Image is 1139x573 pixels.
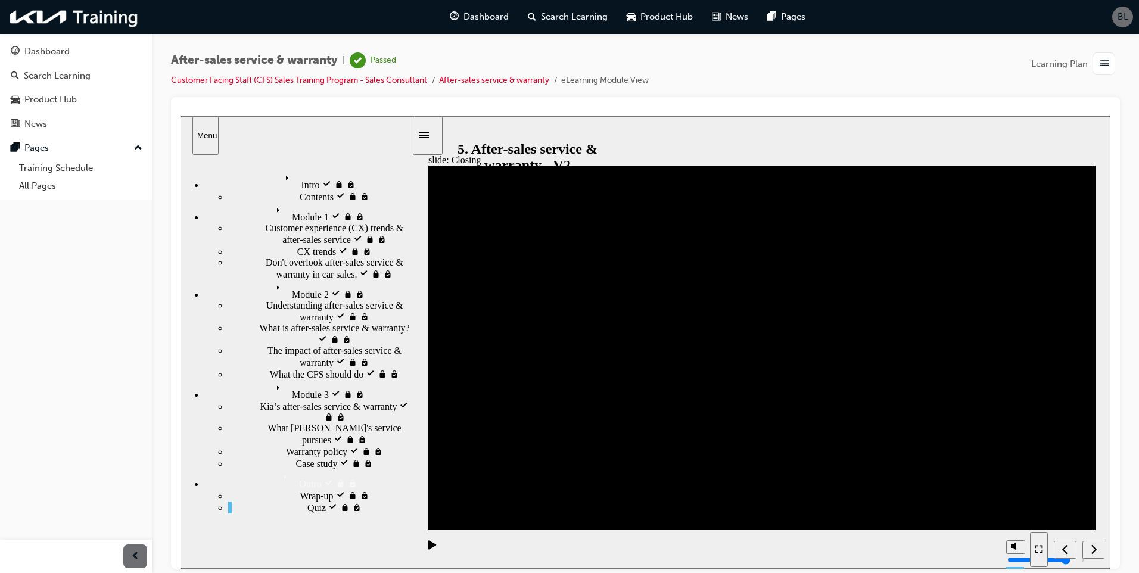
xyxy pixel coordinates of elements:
[48,373,231,385] div: Wrap-up
[11,71,19,82] span: search-icon
[48,341,231,353] div: Case study
[175,273,184,284] span: visited, locked
[450,10,459,24] span: guage-icon
[155,76,167,86] span: visited
[48,107,231,129] div: Customer experience (CX) trends & after-sales service
[167,363,177,373] span: visited, locked
[238,414,259,453] div: playback controls
[48,74,231,86] div: Contents
[111,96,148,106] span: Module 1
[440,5,518,29] a: guage-iconDashboard
[163,96,175,106] span: locked
[1100,57,1109,71] span: list-icon
[1112,7,1133,27] button: BL
[617,5,702,29] a: car-iconProduct Hub
[24,93,77,107] div: Product Hub
[48,184,231,207] div: Understanding after-sales service & warranty
[48,229,231,252] div: The impact of after-sales service & warranty
[163,273,175,284] span: locked
[439,75,549,85] a: After-sales service & warranty
[712,10,721,24] span: news-icon
[1031,57,1088,71] span: Learning Plan
[767,10,776,24] span: pages-icon
[6,5,143,29] img: kia-training
[826,424,845,438] button: Mute (Ctrl+Alt+M)
[5,65,147,87] a: Search Learning
[820,414,844,453] div: misc controls
[1118,10,1128,24] span: BL
[702,5,758,29] a: news-iconNews
[5,41,147,63] a: Dashboard
[238,423,259,444] button: Play (Ctrl+Alt+P)
[151,173,163,183] span: visited
[48,252,231,264] div: What the CFS should do
[561,74,649,88] li: eLearning Module View
[849,414,924,453] nav: slide navigation
[11,119,20,130] span: news-icon
[343,54,345,67] span: |
[14,159,147,177] a: Training Schedule
[5,38,147,137] button: DashboardSearch LearningProduct HubNews
[758,5,815,29] a: pages-iconPages
[1031,52,1120,75] button: Learning Plan
[111,273,148,284] span: Module 3
[541,10,608,24] span: Search Learning
[640,10,693,24] span: Product Hub
[119,363,141,373] span: Outro
[24,117,47,131] div: News
[627,10,636,24] span: car-icon
[142,64,154,74] span: visited
[24,45,70,58] div: Dashboard
[167,76,179,86] span: locked
[350,52,366,68] span: learningRecordVerb_PASS-icon
[154,64,166,74] span: locked
[179,375,189,385] span: visited, locked
[171,54,338,67] span: After-sales service & warranty
[111,173,148,183] span: Module 2
[726,10,748,24] span: News
[155,363,167,373] span: locked
[17,15,33,24] div: Menu
[134,141,142,156] span: up-icon
[131,549,140,564] span: prev-icon
[182,130,191,141] span: visited, locked
[849,416,867,451] button: Enter full-screen (Ctrl+Alt+F)
[827,439,904,449] input: volume
[48,284,231,307] div: Kia’s after-sales service & warranty
[193,331,203,341] span: visited, locked
[24,353,231,373] div: Outro
[5,137,147,159] button: Pages
[172,387,181,397] span: visited, locked
[48,307,231,329] div: What Kia's service pursues
[24,264,231,284] div: Module 3
[120,64,139,74] span: Intro
[175,173,184,183] span: visited, locked
[902,425,925,443] button: Next (Ctrl+Alt+Period)
[48,207,231,229] div: What is after-sales service & warranty?
[183,342,192,353] span: visited, locked
[163,173,175,183] span: locked
[175,96,184,106] span: visited, locked
[48,129,231,141] div: CX trends
[185,253,197,263] span: visited
[197,253,209,263] span: locked
[371,55,396,66] div: Passed
[209,253,219,263] span: visited, locked
[528,10,536,24] span: search-icon
[24,86,231,107] div: Module 1
[873,425,896,443] button: Previous (Ctrl+Alt+Comma)
[181,331,193,341] span: locked
[179,76,189,86] span: visited, locked
[11,46,20,57] span: guage-icon
[5,113,147,135] a: News
[151,273,163,284] span: visited
[24,54,231,74] div: Intro
[11,143,20,154] span: pages-icon
[24,69,91,83] div: Search Learning
[11,95,20,105] span: car-icon
[518,5,617,29] a: search-iconSearch Learning
[24,164,231,184] div: Module 2
[171,75,427,85] a: Customer Facing Staff (CFS) Sales Training Program - Sales Consultant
